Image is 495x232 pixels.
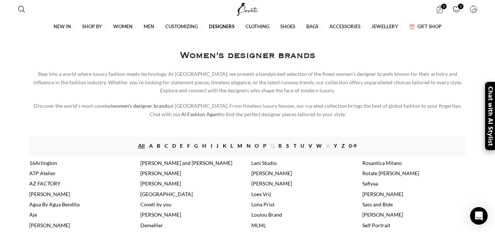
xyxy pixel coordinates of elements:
a: DESIGNERS [209,19,238,34]
a: Demellier [140,222,163,228]
a: L [230,142,233,150]
a: Rosantica Milano [362,160,402,166]
a: SHOP BY [82,19,106,34]
a: [PERSON_NAME] [251,170,292,176]
a: SHOES [280,19,299,34]
a: Sass and Bide [362,201,393,207]
a: JEWELLERY [372,19,402,34]
span: ACCESSORIES [329,23,361,30]
a: N [247,142,251,150]
a: Self Portrait [362,222,390,228]
a: [PERSON_NAME] [140,170,181,176]
a: B [157,142,160,150]
a: I [211,142,212,150]
span: X [326,142,330,150]
a: 0 [432,2,447,16]
a: CLOTHING [245,19,273,34]
a: V [309,142,312,150]
a: Site logo [235,5,260,12]
span: 0 [441,4,447,9]
a: WOMEN [113,19,136,34]
a: Agua By Agua Bendita [29,201,80,207]
a: [PERSON_NAME] and [PERSON_NAME] [140,160,232,166]
a: GIFT SHOP [409,19,442,34]
a: 0-9 [349,142,357,150]
p: Discover the world’s most coveted at [GEOGRAPHIC_DATA]. From timeless luxury houses, our curated ... [29,102,466,118]
span: GIFT SHOP [417,23,442,30]
span: CLOTHING [245,23,269,30]
a: M [237,142,242,150]
a: Safiyaa [362,180,378,187]
a: NEW IN [53,19,75,34]
a: J [216,142,218,150]
a: [PERSON_NAME] [362,191,403,197]
a: BAGS [306,19,322,34]
a: C [165,142,168,150]
a: A [149,142,153,150]
a: [PERSON_NAME] [140,180,181,187]
span: NEW IN [53,23,71,30]
span: JEWELLERY [372,23,398,30]
a: MLML [251,222,266,228]
a: K [223,142,226,150]
div: Open Intercom Messenger [470,207,488,225]
a: P [263,142,266,150]
a: MEN [144,19,158,34]
div: My Wishlist [449,2,464,16]
a: Z [341,142,345,150]
a: Search [14,2,29,16]
a: [PERSON_NAME] [362,211,403,218]
span: MEN [144,23,154,30]
a: U [300,142,304,150]
a: ACCESSORIES [329,19,364,34]
span: CUSTOMIZING [165,23,198,30]
a: [PERSON_NAME] [251,180,292,187]
a: F [187,142,190,150]
span: DESIGNERS [209,23,234,30]
span: SHOP BY [82,23,102,30]
span: WOMEN [113,23,133,30]
a: W [316,142,322,150]
img: GiftBag [409,24,415,29]
a: H [202,142,206,150]
a: AZ FACTORY [29,180,60,187]
a: T [293,142,296,150]
a: Aje [29,211,37,218]
a: Loulou Brand [251,211,282,218]
a: [GEOGRAPHIC_DATA] [140,191,193,197]
a: ATP Atelier [29,170,56,176]
h1: Women's designer brands [180,48,315,63]
a: Y [334,142,337,150]
a: O [255,142,259,150]
a: All [138,142,145,150]
a: D [172,142,176,150]
strong: women's designer brands [112,103,169,109]
a: Lona Prist [251,201,274,207]
a: Lani Studio [251,160,277,166]
a: CUSTOMIZING [165,19,202,34]
span: SHOES [280,23,295,30]
a: [PERSON_NAME] [29,191,70,197]
a: 16Arlington [29,160,57,166]
p: Step into a world where luxury fashion meets technology. At [GEOGRAPHIC_DATA], we present a handp... [29,70,466,95]
a: R [278,142,282,150]
a: E [180,142,183,150]
strong: AI Fashion Agent [181,111,220,117]
span: 0 [458,4,463,9]
a: [PERSON_NAME] [140,211,181,218]
a: Coveti by you [140,201,171,207]
a: S [286,142,289,150]
a: Rotate [PERSON_NAME] [362,170,419,176]
span: BAGS [306,23,318,30]
a: [PERSON_NAME] [29,222,70,228]
div: Main navigation [14,19,481,34]
a: Loes Vrij [251,191,271,197]
a: G [194,142,198,150]
span: Q [270,142,274,150]
a: 0 [449,2,464,16]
